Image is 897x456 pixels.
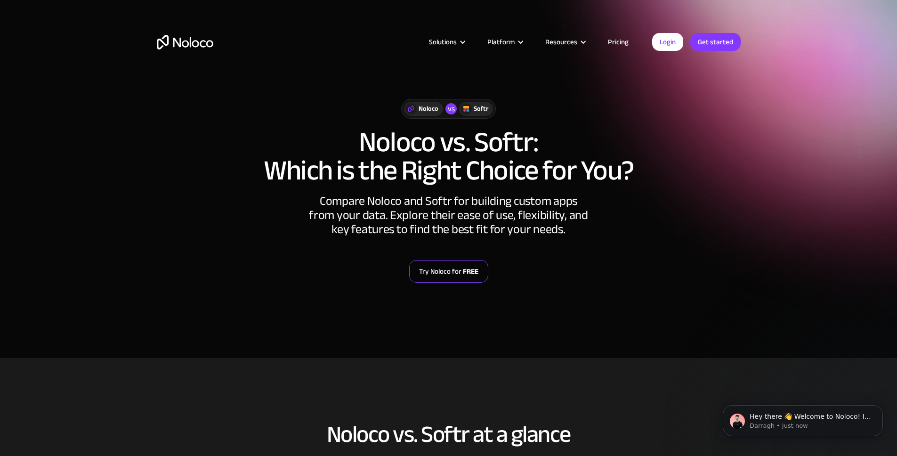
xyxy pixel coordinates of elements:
h2: Noloco vs. Softr at a glance [157,422,741,447]
a: Pricing [596,36,640,48]
div: Solutions [417,36,476,48]
div: Softr [474,104,488,114]
div: vs [445,103,457,114]
strong: FREE [463,265,478,277]
div: Platform [487,36,515,48]
div: Solutions [429,36,457,48]
h1: Noloco vs. Softr: Which is the Right Choice for You? [157,128,741,185]
iframe: Intercom notifications message [709,385,897,451]
a: Login [652,33,683,51]
div: Platform [476,36,533,48]
a: Try Noloco forFREE [409,260,488,283]
div: Compare Noloco and Softr for building custom apps from your data. Explore their ease of use, flex... [307,194,590,236]
a: Get started [690,33,741,51]
div: Noloco [419,104,438,114]
div: Resources [533,36,596,48]
div: Resources [545,36,577,48]
a: home [157,35,213,49]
